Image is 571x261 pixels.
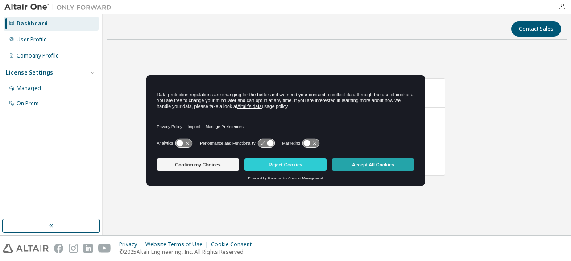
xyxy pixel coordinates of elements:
[3,244,49,253] img: altair_logo.svg
[119,241,145,248] div: Privacy
[119,248,257,256] p: © 2025 Altair Engineering, Inc. All Rights Reserved.
[145,241,211,248] div: Website Terms of Use
[511,21,561,37] button: Contact Sales
[17,36,47,43] div: User Profile
[17,52,59,59] div: Company Profile
[17,100,39,107] div: On Prem
[69,244,78,253] img: instagram.svg
[17,20,48,27] div: Dashboard
[211,241,257,248] div: Cookie Consent
[17,85,41,92] div: Managed
[54,244,63,253] img: facebook.svg
[83,244,93,253] img: linkedin.svg
[4,3,116,12] img: Altair One
[6,69,53,76] div: License Settings
[98,244,111,253] img: youtube.svg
